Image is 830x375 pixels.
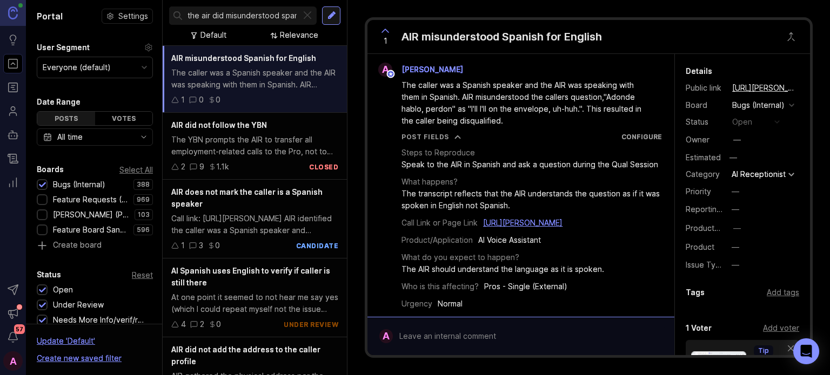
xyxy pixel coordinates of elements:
[200,318,204,330] div: 2
[37,163,64,176] div: Boards
[387,70,395,78] img: member badge
[280,29,318,41] div: Relevance
[199,161,204,173] div: 9
[53,194,128,206] div: Feature Requests (Internal)
[171,266,330,287] span: AI Spanish uses English to verify if caller is still there
[296,241,339,250] div: candidate
[401,132,461,141] button: Post Fields
[181,161,185,173] div: 2
[3,351,23,371] button: A
[372,63,472,77] a: A[PERSON_NAME]
[163,180,347,258] a: AIR does not mark the caller is a Spanish speakerCall link: [URL][PERSON_NAME] AIR identified the...
[401,29,602,44] div: AIR misunderstood Spanish for English
[780,26,802,47] button: Close button
[37,41,90,54] div: User Segment
[732,171,786,178] div: AI Receptionist
[199,94,204,106] div: 0
[732,203,739,215] div: —
[767,287,799,298] div: Add tags
[53,209,129,221] div: [PERSON_NAME] (Public)
[730,221,744,235] button: ProductboardID
[216,318,221,330] div: 0
[733,134,741,146] div: —
[199,240,203,251] div: 3
[181,318,186,330] div: 4
[732,99,785,111] div: Bugs (Internal)
[163,113,347,180] a: AIR did not follow the YBNThe YBN prompts the AIR to transfer all employment-related calls to the...
[401,132,449,141] div: Post Fields
[53,224,128,236] div: Feature Board Sandbox [DATE]
[401,234,473,246] div: Product/Application
[37,96,81,108] div: Date Range
[137,226,150,234] p: 596
[686,82,724,94] div: Public link
[3,78,23,97] a: Roadmaps
[483,218,563,227] a: [URL][PERSON_NAME]
[793,338,819,364] div: Open Intercom Messenger
[401,251,519,263] div: What do you expect to happen?
[3,304,23,323] button: Announcements
[686,99,724,111] div: Board
[686,223,743,233] label: ProductboardID
[163,46,347,113] a: AIR misunderstood Spanish for EnglishThe caller was a Spanish speaker and the AIR was speaking wi...
[686,116,724,128] div: Status
[216,94,220,106] div: 0
[401,315,519,327] div: How many people are affected?
[171,67,338,91] div: The caller was a Spanish speaker and the AIR was speaking with them in Spanish. AIR misunderstood...
[102,9,153,24] button: Settings
[3,280,23,299] button: Send to Autopilot
[686,134,724,146] div: Owner
[401,65,463,74] span: [PERSON_NAME]
[137,180,150,189] p: 388
[686,168,724,180] div: Category
[686,322,712,335] div: 1 Voter
[118,11,148,22] span: Settings
[53,314,148,326] div: Needs More Info/verif/repro
[401,263,604,275] div: The AIR should understand the language as it is spoken.
[216,161,229,173] div: 1.1k
[171,134,338,158] div: The YBN prompts the AIR to transfer all employment-related calls to the Pro, not to agents. This ...
[171,213,338,236] div: Call link: [URL][PERSON_NAME] AIR identified the caller was a Spanish speaker and transitioned in...
[171,53,316,63] span: AIR misunderstood Spanish for English
[732,259,739,271] div: —
[3,173,23,192] a: Reporting
[37,335,95,352] div: Update ' Default '
[53,284,73,296] div: Open
[138,210,150,219] p: 103
[732,116,752,128] div: open
[732,186,739,197] div: —
[763,322,799,334] div: Add voter
[171,345,320,366] span: AIR did not add the address to the caller profile
[137,195,150,204] p: 969
[379,329,393,343] div: A
[57,131,83,143] div: All time
[3,328,23,347] button: Notifications
[43,62,111,73] div: Everyone (default)
[53,179,105,190] div: Bugs (Internal)
[3,30,23,50] a: Ideas
[284,320,338,329] div: under review
[171,120,267,129] span: AIR did not follow the YBN
[3,125,23,145] a: Autopilot
[181,240,185,251] div: 1
[686,286,705,299] div: Tags
[3,101,23,121] a: Users
[732,241,739,253] div: —
[37,268,61,281] div: Status
[309,162,338,172] div: closed
[758,346,769,355] p: Tip
[171,291,338,315] div: At one point it seemed to not hear me say yes (which I could repeat myself not the issue exactly)...
[438,298,463,310] div: Normal
[37,241,153,251] a: Create board
[3,54,23,73] a: Portal
[401,159,658,171] div: Speak to the AIR in Spanish and ask a question during the Qual Session
[401,281,479,292] div: Who is this affecting?
[3,149,23,168] a: Changelog
[37,352,122,364] div: Create new saved filter
[37,112,95,125] div: Posts
[95,112,153,125] div: Votes
[188,10,297,22] input: Search...
[686,260,725,269] label: Issue Type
